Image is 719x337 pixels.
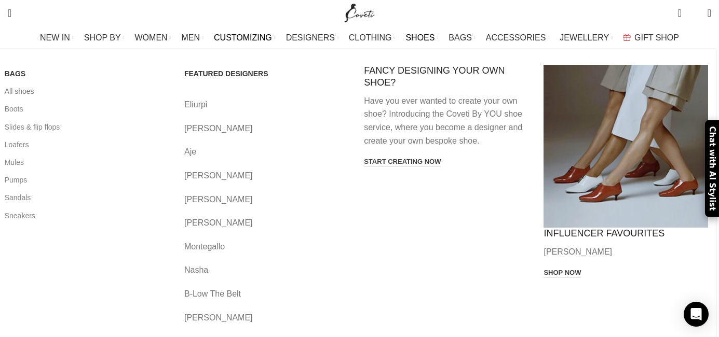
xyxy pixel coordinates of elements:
span: GIFT SHOP [634,33,679,43]
p: [PERSON_NAME] [544,245,708,259]
a: Sandals [5,189,169,206]
span: ACCESSORIES [486,33,546,43]
a: [PERSON_NAME] [184,311,348,325]
a: [PERSON_NAME] [184,169,348,182]
a: Pumps [5,171,169,189]
a: GIFT SHOP [623,27,679,48]
a: [PERSON_NAME] [184,122,348,135]
a: CUSTOMIZING [214,27,276,48]
span: WOMEN [135,33,168,43]
a: Eliurpi [184,98,348,111]
a: WOMEN [135,27,171,48]
a: Start creating now [364,158,441,167]
span: JEWELLERY [560,33,609,43]
span: CLOTHING [349,33,392,43]
a: DESIGNERS [286,27,338,48]
span: DESIGNERS [286,33,335,43]
a: ACCESSORIES [486,27,550,48]
a: Banner link [544,65,708,228]
a: SHOES [405,27,438,48]
a: Boots [5,100,169,118]
span: CUSTOMIZING [214,33,272,43]
span: SHOP BY [84,33,121,43]
div: Open Intercom Messenger [684,302,709,327]
span: 0 [691,10,699,18]
a: B-Low The Belt [184,287,348,301]
a: Mules [5,153,169,171]
span: BAGS [5,69,25,78]
a: Search [3,3,17,23]
a: NEW IN [40,27,74,48]
h4: INFLUENCER FAVOURITES [544,228,708,240]
a: SHOP BY [84,27,125,48]
a: Site logo [342,8,377,17]
a: BAGS [449,27,475,48]
a: CLOTHING [349,27,396,48]
a: 0 [672,3,686,23]
a: [PERSON_NAME] [184,216,348,230]
div: My Wishlist [689,3,700,23]
div: Main navigation [3,27,716,48]
a: All shoes [5,82,169,100]
a: Loafers [5,136,169,153]
a: Sneakers [5,207,169,224]
a: MEN [182,27,204,48]
span: FEATURED DESIGNERS [184,69,268,78]
p: Have you ever wanted to create your own shoe? Introducing the Coveti By YOU shoe service, where y... [364,94,528,147]
h4: FANCY DESIGNING YOUR OWN SHOE? [364,65,528,89]
span: 0 [679,5,686,13]
a: Aje [184,145,348,159]
a: JEWELLERY [560,27,613,48]
span: SHOES [405,33,435,43]
span: MEN [182,33,200,43]
a: Nasha [184,263,348,277]
a: [PERSON_NAME] [184,193,348,206]
a: Shop now [544,269,581,278]
span: NEW IN [40,33,70,43]
a: Slides & flip flops [5,118,169,136]
a: Montegallo [184,240,348,254]
span: BAGS [449,33,471,43]
img: GiftBag [623,34,631,41]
